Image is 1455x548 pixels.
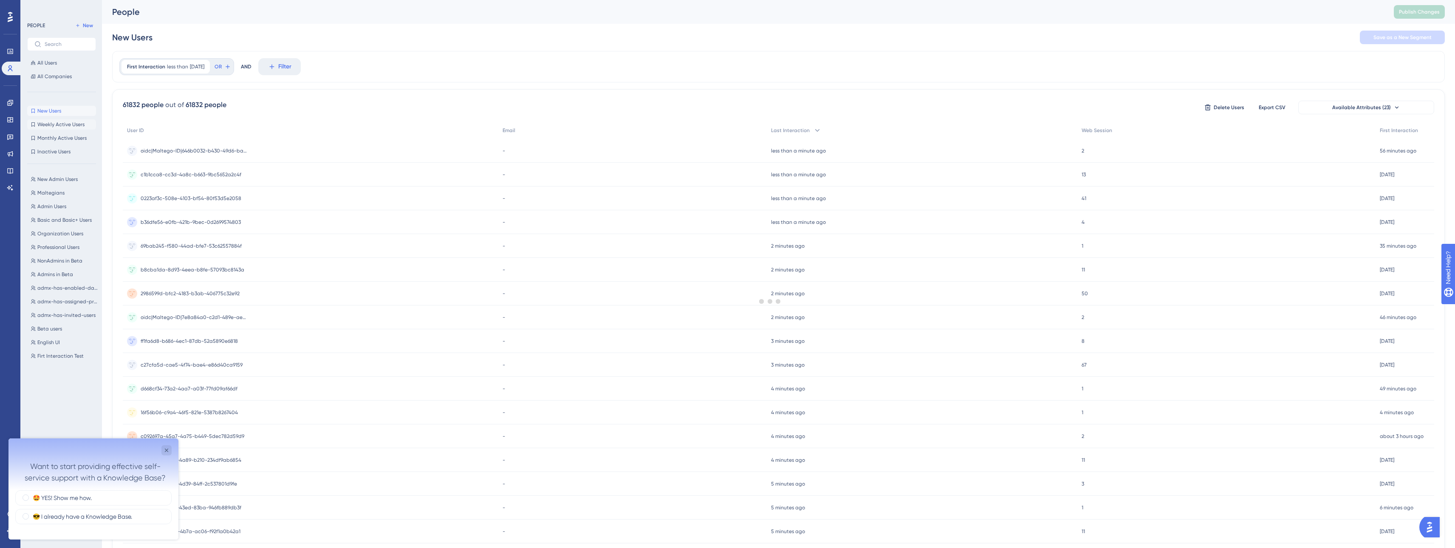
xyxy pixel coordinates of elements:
[37,148,71,155] span: Inactive Users
[83,22,93,29] span: New
[37,203,66,210] span: Admin Users
[27,283,101,293] button: admx-has-enabled-data-source
[27,174,101,184] button: New Admin Users
[37,353,84,359] span: Firt Interaction Test
[27,351,101,361] button: Firt Interaction Test
[37,285,98,291] span: admx-has-enabled-data-source
[1360,31,1445,44] button: Save as a New Segment
[112,31,153,43] div: New Users
[27,215,101,225] button: Basic and Basic+ Users
[27,256,101,266] button: NonAdmins in Beta
[37,339,60,346] span: English UI
[45,41,89,47] input: Search
[37,217,92,223] span: Basic and Basic+ Users
[37,73,72,80] span: All Companies
[8,438,178,540] iframe: UserGuiding Survey
[1394,5,1445,19] button: Publish Changes
[37,59,57,66] span: All Users
[37,257,82,264] span: NonAdmins in Beta
[37,298,98,305] span: admx-has-assigned-product
[20,2,53,12] span: Need Help?
[27,297,101,307] button: admx-has-assigned-product
[27,269,101,280] button: Admins in Beta
[37,244,79,251] span: Professional Users
[27,147,96,157] button: Inactive Users
[27,242,101,252] button: Professional Users
[72,20,96,31] button: New
[27,133,96,143] button: Monthly Active Users
[27,106,96,116] button: New Users
[27,229,101,239] button: Organization Users
[37,189,65,196] span: Maltegians
[27,324,101,334] button: Beta users
[37,312,96,319] span: admx-has-invited-users
[37,271,73,278] span: Admins in Beta
[27,119,96,130] button: Weekly Active Users
[112,6,1373,18] div: People
[37,230,83,237] span: Organization Users
[1399,8,1440,15] span: Publish Changes
[37,107,61,114] span: New Users
[27,337,101,347] button: English UI
[1373,34,1432,41] span: Save as a New Segment
[37,121,85,128] span: Weekly Active Users
[37,135,87,141] span: Monthly Active Users
[27,201,101,212] button: Admin Users
[27,188,101,198] button: Maltegians
[37,325,62,332] span: Beta users
[37,176,78,183] span: New Admin Users
[1419,514,1445,540] iframe: UserGuiding AI Assistant Launcher
[27,58,96,68] button: All Users
[27,22,45,29] div: PEOPLE
[27,310,101,320] button: admx-has-invited-users
[27,71,96,82] button: All Companies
